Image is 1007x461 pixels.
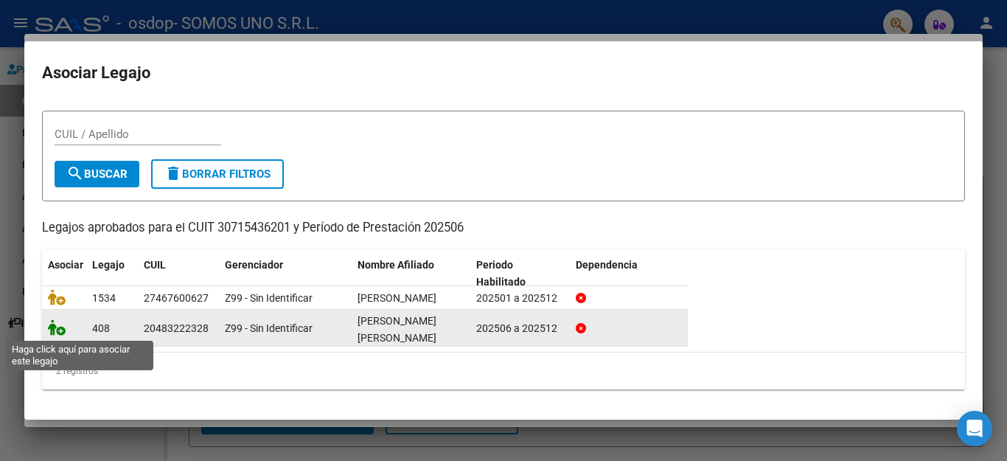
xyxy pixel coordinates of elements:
[144,290,209,307] div: 27467600627
[66,167,128,181] span: Buscar
[42,219,965,238] p: Legajos aprobados para el CUIT 30715436201 y Período de Prestación 202506
[42,249,86,298] datatable-header-cell: Asociar
[225,292,313,304] span: Z99 - Sin Identificar
[957,411,992,446] div: Open Intercom Messenger
[48,259,83,271] span: Asociar
[358,259,434,271] span: Nombre Afiliado
[470,249,570,298] datatable-header-cell: Periodo Habilitado
[164,164,182,182] mat-icon: delete
[225,259,283,271] span: Gerenciador
[219,249,352,298] datatable-header-cell: Gerenciador
[66,164,84,182] mat-icon: search
[92,259,125,271] span: Legajo
[55,161,139,187] button: Buscar
[42,353,965,389] div: 2 registros
[476,320,564,337] div: 202506 a 202512
[476,290,564,307] div: 202501 a 202512
[358,292,436,304] span: BORSELLINO AGOSTINA
[42,59,965,87] h2: Asociar Legajo
[86,249,138,298] datatable-header-cell: Legajo
[225,322,313,334] span: Z99 - Sin Identificar
[138,249,219,298] datatable-header-cell: CUIL
[92,322,110,334] span: 408
[144,320,209,337] div: 20483222328
[144,259,166,271] span: CUIL
[164,167,271,181] span: Borrar Filtros
[476,259,526,288] span: Periodo Habilitado
[92,292,116,304] span: 1534
[570,249,689,298] datatable-header-cell: Dependencia
[358,315,436,344] span: VACCARI JUAN MAXIMO
[352,249,470,298] datatable-header-cell: Nombre Afiliado
[151,159,284,189] button: Borrar Filtros
[576,259,638,271] span: Dependencia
